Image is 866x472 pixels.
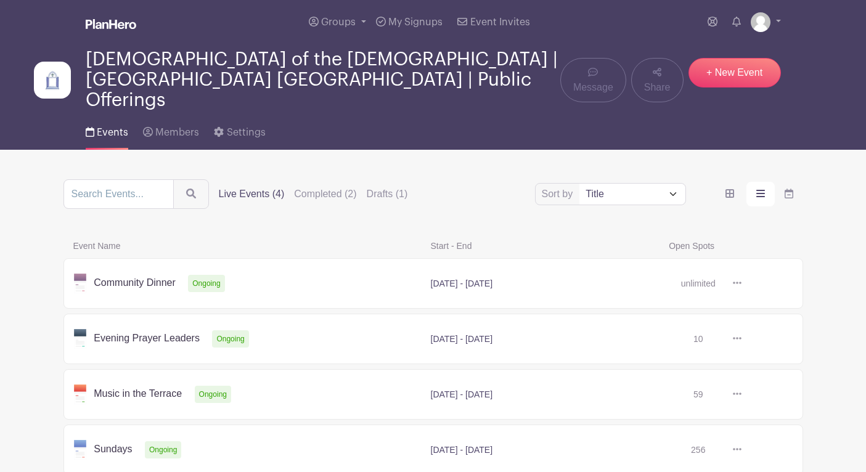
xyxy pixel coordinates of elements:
[34,62,71,99] img: Doors3.jpg
[573,80,613,95] span: Message
[631,58,684,102] a: Share
[86,49,560,110] span: [DEMOGRAPHIC_DATA] of the [DEMOGRAPHIC_DATA] | [GEOGRAPHIC_DATA] [GEOGRAPHIC_DATA] | Public Offer...
[321,17,356,27] span: Groups
[219,187,418,201] div: filters
[66,238,423,253] span: Event Name
[227,128,266,137] span: Settings
[470,17,530,27] span: Event Invites
[86,19,136,29] img: logo_white-6c42ec7e38ccf1d336a20a19083b03d10ae64f83f12c07503d8b9e83406b4c7d.svg
[219,187,285,201] label: Live Events (4)
[63,179,174,209] input: Search Events...
[367,187,408,201] label: Drafts (1)
[644,80,671,95] span: Share
[143,110,199,150] a: Members
[214,110,265,150] a: Settings
[716,182,803,206] div: order and view
[97,128,128,137] span: Events
[294,187,356,201] label: Completed (2)
[751,12,770,32] img: default-ce2991bfa6775e67f084385cd625a349d9dcbb7a52a09fb2fda1e96e2d18dcdb.png
[661,238,780,253] span: Open Spots
[388,17,443,27] span: My Signups
[560,58,626,102] a: Message
[86,110,128,150] a: Events
[688,58,781,87] a: + New Event
[542,187,577,201] label: Sort by
[155,128,199,137] span: Members
[423,238,662,253] span: Start - End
